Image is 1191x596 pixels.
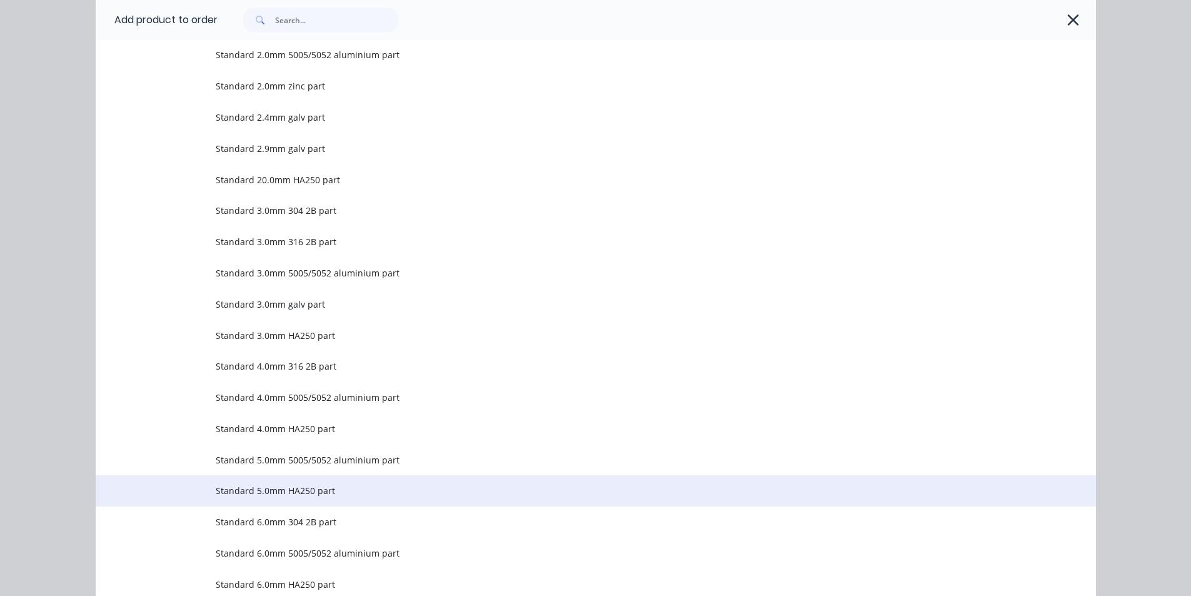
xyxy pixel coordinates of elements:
span: Standard 6.0mm 304 2B part [216,515,920,528]
span: Standard 2.4mm galv part [216,111,920,124]
span: Standard 4.0mm 5005/5052 aluminium part [216,391,920,404]
span: Standard 5.0mm 5005/5052 aluminium part [216,453,920,467]
span: Standard 3.0mm galv part [216,298,920,311]
span: Standard 6.0mm 5005/5052 aluminium part [216,547,920,560]
span: Standard 6.0mm HA250 part [216,578,920,591]
span: Standard 4.0mm HA250 part [216,422,920,435]
span: Standard 5.0mm HA250 part [216,484,920,497]
span: Standard 2.0mm 5005/5052 aluminium part [216,48,920,61]
span: Standard 4.0mm 316 2B part [216,360,920,373]
span: Standard 3.0mm 316 2B part [216,235,920,248]
input: Search... [275,8,399,33]
span: Standard 3.0mm 304 2B part [216,204,920,217]
span: Standard 3.0mm HA250 part [216,329,920,342]
span: Standard 2.0mm zinc part [216,79,920,93]
span: Standard 3.0mm 5005/5052 aluminium part [216,266,920,280]
span: Standard 20.0mm HA250 part [216,173,920,186]
span: Standard 2.9mm galv part [216,142,920,155]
